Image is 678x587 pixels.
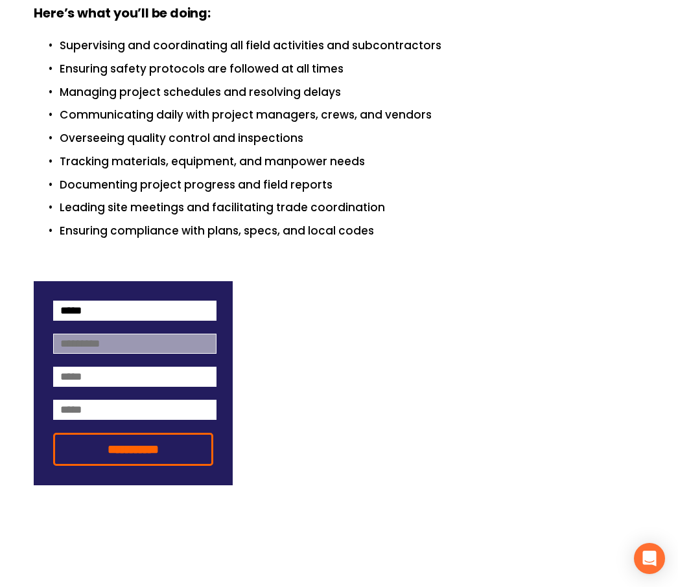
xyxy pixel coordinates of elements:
p: Communicating daily with project managers, crews, and vendors [60,106,644,124]
p: Supervising and coordinating all field activities and subcontractors [60,37,644,54]
p: Overseeing quality control and inspections [60,130,644,147]
div: Open Intercom Messenger [634,543,665,574]
p: Documenting project progress and field reports [60,176,644,194]
p: Ensuring compliance with plans, specs, and local codes [60,222,644,240]
p: Leading site meetings and facilitating trade coordination [60,199,644,216]
p: Tracking materials, equipment, and manpower needs [60,153,644,170]
strong: Here’s what you’ll be doing: [34,4,211,22]
p: Managing project schedules and resolving delays [60,84,644,101]
p: Ensuring safety protocols are followed at all times [60,60,644,78]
